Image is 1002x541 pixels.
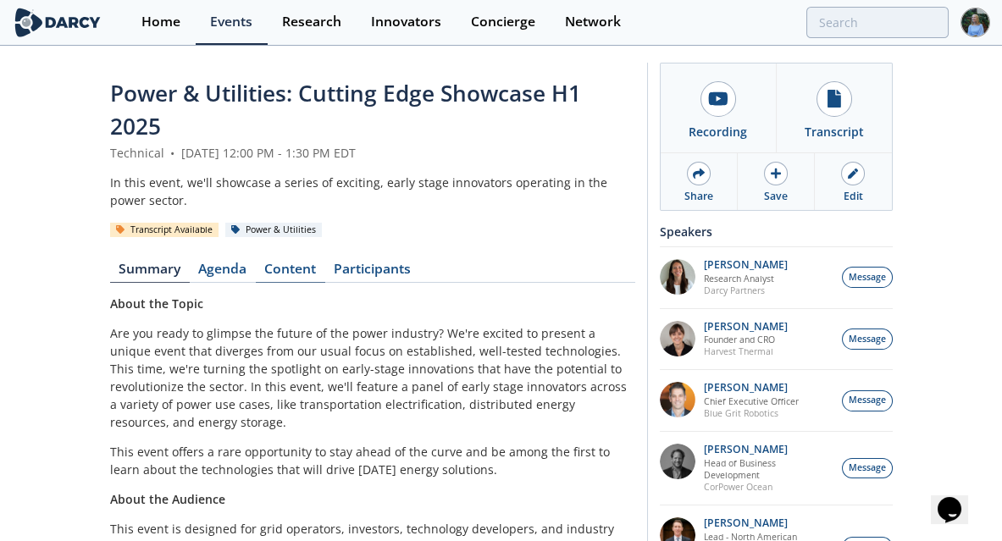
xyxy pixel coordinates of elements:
[704,481,833,493] p: CorPower Ocean
[110,78,581,141] span: Power & Utilities: Cutting Edge Showcase H1 2025
[960,8,990,37] img: Profile
[842,267,893,288] button: Message
[842,458,893,479] button: Message
[371,15,441,29] div: Innovators
[684,189,713,204] div: Share
[110,223,219,238] div: Transcript Available
[660,444,695,479] img: ab3b6c36-1b51-4d02-91af-e72444391341
[704,382,799,394] p: [PERSON_NAME]
[225,223,323,238] div: Power & Utilities
[282,15,341,29] div: Research
[141,15,180,29] div: Home
[806,7,949,38] input: Advanced Search
[110,144,635,162] div: Technical [DATE] 12:00 PM - 1:30 PM EDT
[704,259,788,271] p: [PERSON_NAME]
[849,394,886,407] span: Message
[660,259,695,295] img: 0c797ecd-3ee5-4e9c-8fa9-100aa92c6e4a
[661,63,777,152] a: Recording
[842,328,893,350] button: Message
[325,262,420,283] a: Participants
[849,461,886,475] span: Message
[704,517,833,529] p: [PERSON_NAME]
[849,333,886,346] span: Message
[764,189,788,204] div: Save
[110,262,190,283] a: Summary
[168,145,178,161] span: •
[704,334,788,345] p: Founder and CRO
[704,444,833,455] p: [PERSON_NAME]
[110,295,203,312] strong: About the Topic
[844,189,863,204] div: Edit
[776,63,892,152] a: Transcript
[110,174,635,209] div: In this event, we'll showcase a series of exciting, early stage innovators operating in the power...
[110,491,225,507] strong: About the Audience
[110,443,635,478] p: This event offers a rare opportunity to stay ahead of the curve and be among the first to learn a...
[931,473,985,524] iframe: chat widget
[704,273,788,284] p: Research Analyst
[110,324,635,431] p: Are you ready to glimpse the future of the power industry? We're excited to present a unique even...
[689,123,747,141] div: Recording
[660,382,695,417] img: 3c8b0511-ce93-49b0-8c48-9329f8927f58
[660,217,893,246] div: Speakers
[704,457,833,481] p: Head of Business Development
[210,15,252,29] div: Events
[190,262,256,283] a: Agenda
[12,8,103,37] img: logo-wide.svg
[704,321,788,333] p: [PERSON_NAME]
[471,15,535,29] div: Concierge
[704,407,799,419] p: Blue Grit Robotics
[842,390,893,411] button: Message
[849,271,886,284] span: Message
[660,321,695,356] img: 981cde8a-7f8c-481d-b59c-6211d45b33e4
[704,284,788,296] p: Darcy Partners
[704,345,788,357] p: Harvest Thermal
[256,262,325,283] a: Content
[704,395,799,407] p: Chief Executive Officer
[815,153,891,210] a: Edit
[565,15,621,29] div: Network
[805,123,864,141] div: Transcript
